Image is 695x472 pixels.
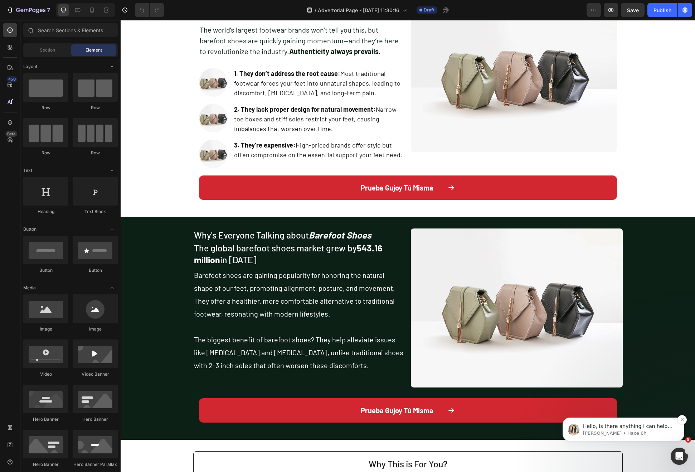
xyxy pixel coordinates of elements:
p: 7 [47,6,50,14]
div: Text Block [73,208,118,215]
p: Prueba Gujoy Tú Misma [240,384,313,397]
div: Publish [653,6,671,14]
div: Row [73,150,118,156]
span: Toggle open [106,165,118,176]
span: Toggle open [106,223,118,235]
span: Media [23,285,36,291]
strong: 1. They don’t address the root cause: [113,49,220,57]
div: Hero Banner [73,416,118,423]
span: Hello, Is there anything I can help you with [DATE]? Feel free to let me know and I will be happy... [31,51,122,114]
span: Layout [23,63,37,70]
iframe: Design area [121,20,695,472]
img: image_demo.jpg [78,84,107,112]
span: Button [23,226,37,232]
span: / [315,6,316,14]
button: Save [621,3,645,17]
div: Row [73,105,118,111]
div: Heading [23,208,68,215]
button: Dismiss notification [126,43,135,52]
div: Button [23,267,68,274]
div: Hero Banner Parallax [73,461,118,468]
button: <p>Prueba Gujoy Tú Misma</p> [78,378,496,403]
p: Most traditional footwear forces your feet into unnatural shapes, leading to discomfort, [MEDICAL... [113,49,284,78]
span: Advertorial Page - [DATE] 11:30:16 [318,6,399,14]
div: Row [23,105,68,111]
div: Image [73,326,118,332]
button: <p>Prueba Gujoy Tú Misma</p> [78,155,496,180]
h2: The global barefoot shoes market grew by in [DATE] [73,221,285,246]
iframe: Intercom live chat [671,448,688,465]
p: Narrow toe boxes and stiff soles restrict your feet, causing imbalances that worsen over time. [113,85,284,114]
div: Image [23,326,68,332]
span: Draft [424,7,434,13]
img: image_demo.jpg [78,120,107,148]
span: Section [40,47,55,53]
span: Toggle open [106,61,118,72]
strong: 3. They’re expensive: [113,121,175,129]
strong: Authenticity always prevails. [169,27,260,35]
strong: Barefoot Shoes [188,209,251,220]
div: Row [23,150,68,156]
h2: Why This is For You? [79,437,496,451]
div: Beta [5,131,17,137]
iframe: Intercom notifications mensaje [552,372,695,453]
strong: 2. They lack proper design for natural movement: [113,85,255,93]
div: Hero Banner [23,461,68,468]
p: High-priced brands offer style but often compromise on the essential support your feet need. [113,120,284,140]
h2: Why's Everyone Talking about [73,208,285,222]
div: Hero Banner [23,416,68,423]
div: Button [73,267,118,274]
span: Text [23,167,32,174]
p: Prueba Gujoy Tú Misma [240,161,313,174]
div: Undo/Redo [135,3,164,17]
span: Element [86,47,102,53]
p: Message from Dzung, sent Hace 6h [31,58,123,64]
img: Profile image for Dzung [16,52,28,63]
p: Barefoot shoes are gaining popularity for honoring the natural shape of our feet, promoting align... [73,249,284,352]
img: image_demo.jpg [78,48,107,77]
span: Save [627,7,639,13]
div: message notification from Dzung, Hace 6h. Hello, Is there anything I can help you with today? Fee... [11,45,132,69]
button: Publish [647,3,677,17]
button: 7 [3,3,53,17]
div: 450 [7,76,17,82]
input: Search Sections & Elements [23,23,118,37]
strong: 543.16 million [73,222,262,245]
div: Video Banner [73,371,118,377]
span: Toggle open [106,282,118,294]
div: Video [23,371,68,377]
img: image_demo.jpg [290,208,502,367]
span: 5 [685,437,691,443]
